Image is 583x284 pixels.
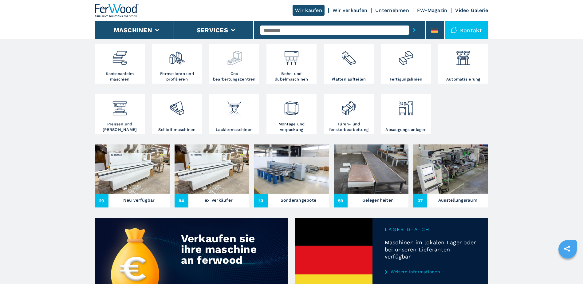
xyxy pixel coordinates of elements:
button: Services [197,26,228,34]
a: Bohr- und dübelmaschinen [266,44,316,84]
img: Gelegenheiten [334,144,408,194]
h3: Sonderangebote [281,196,317,204]
a: ex Verkäufer 84ex Verkäufer [175,144,249,207]
img: Neu verfügbar [95,144,170,194]
button: submit-button [409,23,419,37]
img: foratrici_inseritrici_2.png [283,45,300,66]
a: Gelegenheiten59Gelegenheiten [334,144,408,207]
a: Neu verfügbar 29Neu verfügbar [95,144,170,207]
h3: Neu verfügbar [123,196,155,204]
button: Maschinen [114,26,152,34]
img: verniciatura_1.png [226,96,242,116]
a: Video Galerie [455,7,488,13]
h3: Ausstellungsraum [438,196,477,204]
h3: Cnc bearbeitungszentren [211,71,258,82]
img: centro_di_lavoro_cnc_2.png [226,45,242,66]
a: Pressen und [PERSON_NAME] [95,94,145,134]
div: Kontakt [445,21,488,39]
img: Ausstellungsraum [413,144,488,194]
span: 37 [413,194,427,207]
a: Fertigungslinien [381,44,431,84]
h3: Formatieren und profilieren [154,71,200,82]
img: linee_di_produzione_2.png [398,45,414,66]
h3: ex Verkäufer [205,196,233,204]
img: Ferwood [95,4,139,17]
a: Wir kaufen [293,5,325,16]
img: Kontakt [451,27,457,33]
a: Ausstellungsraum37Ausstellungsraum [413,144,488,207]
img: sezionatrici_2.png [341,45,357,66]
a: sharethis [559,241,575,256]
h3: Schleif maschinen [158,127,195,132]
a: Platten aufteilen [324,44,374,84]
a: Absaugungs anlagen [381,94,431,134]
span: 59 [334,194,348,207]
h3: Kantenanleim maschien [97,71,143,82]
a: Sonderangebote 13Sonderangebote [254,144,329,207]
img: automazione.png [455,45,471,66]
a: Lackiermaschinen [209,94,259,134]
h3: Lackiermaschinen [216,127,253,132]
a: Türen- und fensterbearbeitung [324,94,374,134]
img: lavorazione_porte_finestre_2.png [341,96,357,116]
a: Cnc bearbeitungszentren [209,44,259,84]
a: Montage und verpackung [266,94,316,134]
img: levigatrici_2.png [169,96,185,116]
h3: Automatisierung [446,77,480,82]
iframe: Chat [557,256,578,279]
a: Formatieren und profilieren [152,44,202,84]
h3: Gelegenheiten [362,196,394,204]
h3: Fertigungslinien [390,77,423,82]
a: Schleif maschinen [152,94,202,134]
img: squadratrici_2.png [169,45,185,66]
span: 84 [175,194,188,207]
a: FW-Magazin [417,7,447,13]
div: Verkaufen sie ihre maschine an ferwood [181,233,261,266]
span: 13 [254,194,268,207]
a: Weitere Informationen [385,269,476,274]
img: pressa-strettoia.png [112,96,128,116]
a: Kantenanleim maschien [95,44,145,84]
h3: Absaugungs anlagen [385,127,427,132]
h3: Montage und verpackung [268,121,315,132]
img: aspirazione_1.png [398,96,414,116]
img: ex Verkäufer [175,144,249,194]
span: 29 [95,194,109,207]
a: Wir verkaufen [333,7,367,13]
img: bordatrici_1.png [112,45,128,66]
a: Unternehmen [375,7,409,13]
h3: Platten aufteilen [332,77,366,82]
a: Automatisierung [438,44,488,84]
h3: Bohr- und dübelmaschinen [268,71,315,82]
h3: Türen- und fensterbearbeitung [325,121,372,132]
img: Sonderangebote [254,144,329,194]
h3: Pressen und [PERSON_NAME] [97,121,143,132]
img: montaggio_imballaggio_2.png [283,96,300,116]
